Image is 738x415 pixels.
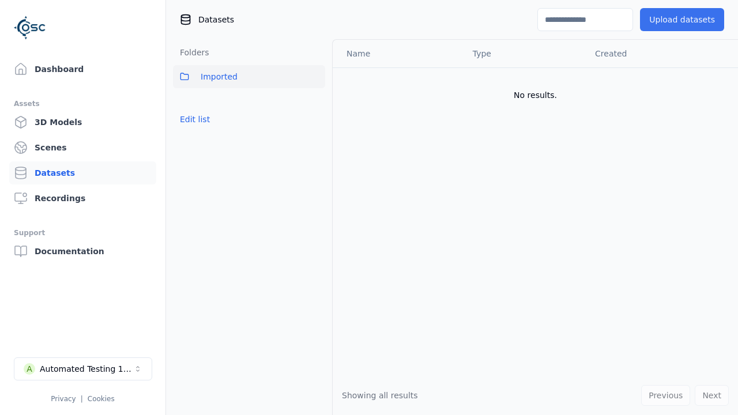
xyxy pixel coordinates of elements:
[173,65,325,88] button: Imported
[201,70,238,84] span: Imported
[9,58,156,81] a: Dashboard
[9,161,156,184] a: Datasets
[51,395,76,403] a: Privacy
[14,12,46,44] img: Logo
[88,395,115,403] a: Cookies
[173,109,217,130] button: Edit list
[640,8,724,31] button: Upload datasets
[81,395,83,403] span: |
[173,47,209,58] h3: Folders
[586,40,720,67] th: Created
[14,226,152,240] div: Support
[464,40,586,67] th: Type
[333,67,738,123] td: No results.
[14,357,152,380] button: Select a workspace
[333,40,464,67] th: Name
[198,14,234,25] span: Datasets
[9,136,156,159] a: Scenes
[14,97,152,111] div: Assets
[9,187,156,210] a: Recordings
[40,363,133,375] div: Automated Testing 1 - Playwright
[24,363,35,375] div: A
[342,391,418,400] span: Showing all results
[9,240,156,263] a: Documentation
[9,111,156,134] a: 3D Models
